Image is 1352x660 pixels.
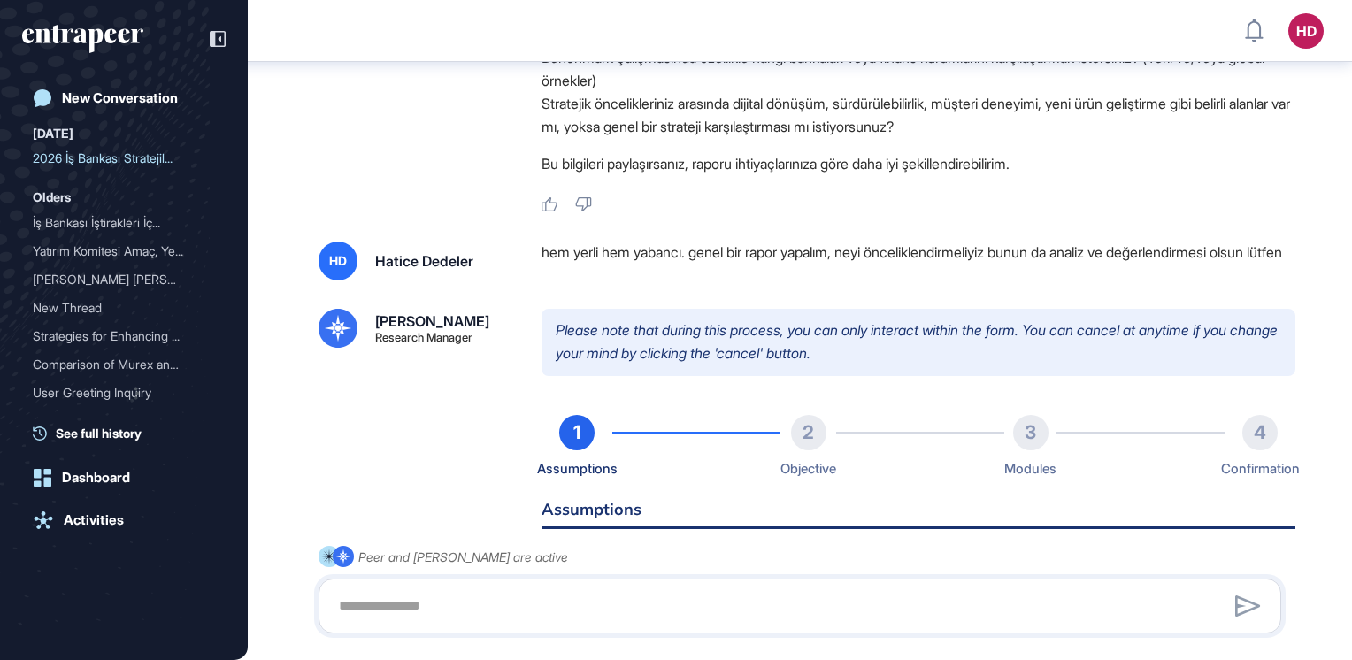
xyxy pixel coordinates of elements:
a: Activities [22,503,226,538]
button: HD [1288,13,1324,49]
div: Objective [780,457,836,480]
li: Stratejik öncelikleriniz arasında dijital dönüşüm, sürdürülebilirlik, müşteri deneyimi, yeni ürün... [542,92,1295,138]
div: Confirmation [1221,457,1300,480]
div: hem yerli hem yabancı. genel bir rapor yapalım, neyi önceliklendirmeliyiz bunun da analiz ve değe... [542,242,1295,280]
div: entrapeer-logo [22,25,143,53]
div: 3 [1013,415,1049,450]
span: See full history [56,424,142,442]
h6: Assumptions [542,502,1295,529]
div: Dashboard [62,470,130,486]
p: Bu bilgileri paylaşırsanız, raporu ihtiyaçlarınıza göre daha iyi şekillendirebilirim. [542,152,1295,175]
a: See full history [33,424,226,442]
div: Hatice Dedeler [375,254,473,268]
div: Assumptions [537,457,618,480]
div: Modules [1004,457,1056,480]
div: New Conversation [62,90,178,106]
a: Dashboard [22,460,226,495]
div: Research Manager [375,332,472,343]
li: Benchmark çalışmasında özellikle hangi bankaları veya finans kurumlarını karşılaştırmak istersini... [542,46,1295,92]
div: 2 [791,415,826,450]
div: 4 [1242,415,1278,450]
div: Peer and [PERSON_NAME] are active [358,546,568,568]
div: [PERSON_NAME] [375,314,489,328]
div: 1 [559,415,595,450]
div: Activities [64,512,124,528]
p: Please note that during this process, you can only interact within the form. You can cancel at an... [542,309,1295,375]
span: HD [329,254,347,268]
a: New Conversation [22,81,226,116]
